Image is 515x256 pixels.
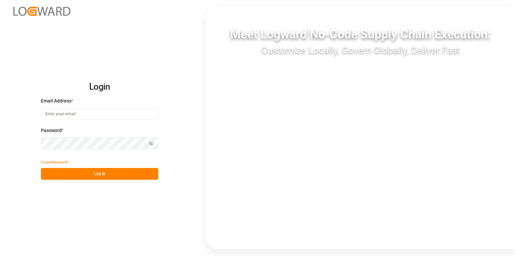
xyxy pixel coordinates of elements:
div: Meet Logward No-Code Supply Chain Execution: [206,25,515,43]
img: Logward_new_orange.png [13,7,70,16]
div: Customize Locally, Govern Globally, Deliver Fast [206,43,515,57]
span: Email Address [41,97,71,104]
button: Forgot Password? [41,156,68,168]
button: Log In [41,168,158,180]
input: Enter your email [41,108,158,120]
span: Password [41,127,62,134]
h2: Login [41,76,158,98]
